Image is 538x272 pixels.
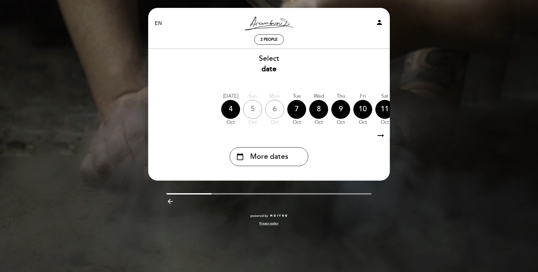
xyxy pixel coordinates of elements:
div: 9 [331,100,350,119]
div: Mon [265,93,284,100]
div: 4 [221,100,240,119]
span: powered by [250,214,268,218]
a: Privacy policy [259,221,278,226]
b: date [261,65,277,73]
div: Oct [375,119,394,126]
img: MEITRE [270,214,288,217]
span: 2 people [261,37,277,42]
div: Sat [375,93,394,100]
div: Select [148,54,390,74]
span: More dates [250,152,288,162]
div: Thu [331,93,350,100]
i: calendar_today [236,151,244,162]
div: Oct [331,119,350,126]
div: 8 [309,100,328,119]
div: Oct [265,119,284,126]
div: Oct [243,119,262,126]
div: 11 [375,100,394,119]
div: Sun [243,93,262,100]
i: person [376,19,383,26]
div: [DATE] [221,93,240,100]
i: arrow_right_alt [376,129,385,142]
div: Oct [353,119,372,126]
i: arrow_backward [166,198,174,205]
div: Oct [309,119,328,126]
a: powered by [250,214,288,218]
div: Fri [353,93,372,100]
div: 7 [287,100,306,119]
div: 5 [243,100,262,119]
div: Wed [309,93,328,100]
div: 10 [353,100,372,119]
div: Tue [287,93,306,100]
div: Oct [221,119,240,126]
a: Aramburu Resto [230,15,308,32]
div: 6 [265,100,284,119]
div: Oct [287,119,306,126]
button: person [376,19,383,28]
